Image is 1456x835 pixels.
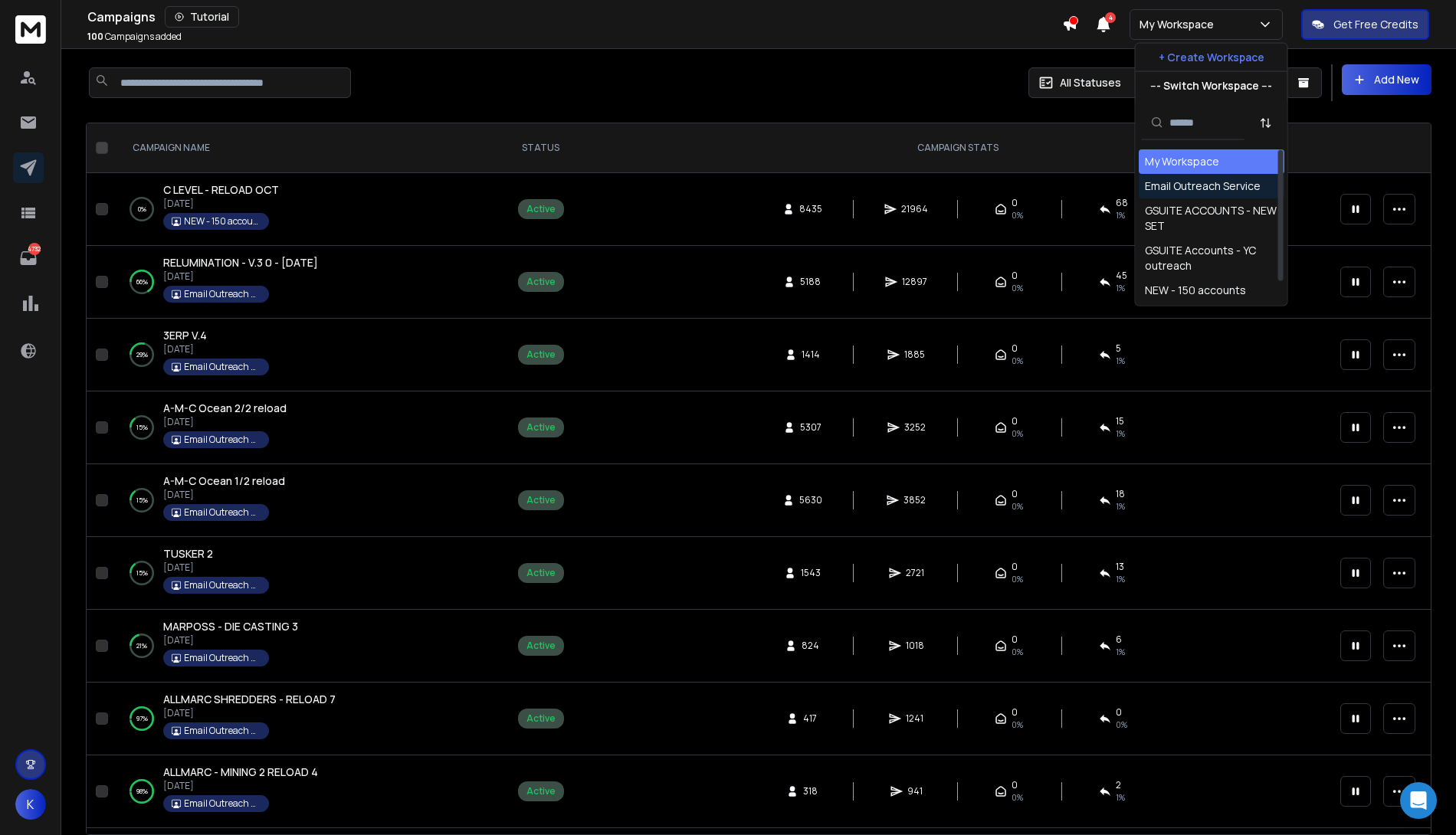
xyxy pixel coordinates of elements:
span: 0% [1012,427,1023,440]
p: [DATE] [163,489,285,501]
p: Email Outreach Service [184,725,261,737]
p: [DATE] [163,707,336,719]
a: 4732 [13,243,44,273]
a: ALLMARC - MINING 2 RELOAD 4 [163,765,318,780]
span: 0% [1012,282,1023,294]
span: 12897 [902,276,927,288]
span: 0 % [1116,719,1127,731]
span: 1 % [1116,427,1125,440]
a: 3ERP V.4 [163,328,207,343]
p: [DATE] [163,198,279,210]
p: Email Outreach Service [184,361,261,373]
span: 1 % [1116,646,1125,658]
span: 0% [1012,646,1023,658]
div: Open Intercom Messenger [1400,782,1437,819]
span: 18 [1116,488,1125,500]
p: [DATE] [163,416,287,428]
span: 3ERP V.4 [163,328,207,342]
span: 1 % [1116,573,1125,585]
button: K [15,789,46,820]
p: 29 % [136,347,148,362]
div: GSUITE ACCOUNTS - NEW SET [1145,203,1278,234]
div: Campaigns [87,6,1062,28]
span: ALLMARC - MINING 2 RELOAD 4 [163,765,318,779]
span: 1 % [1116,209,1125,221]
button: Sort by Sort A-Z [1251,107,1281,138]
p: 97 % [136,711,148,726]
p: Campaigns added [87,31,182,43]
span: 318 [803,785,818,797]
span: 13 [1116,561,1124,573]
button: Add New [1342,64,1431,95]
p: Email Outreach Service [184,797,261,810]
p: Email Outreach Service [184,652,261,664]
p: 15 % [136,565,148,581]
span: 6 [1116,634,1122,646]
span: 0 [1012,488,1018,500]
p: 98 % [136,784,148,799]
span: 15 [1116,415,1124,427]
p: [DATE] [163,343,269,355]
p: [DATE] [163,270,318,283]
p: All Statuses [1060,75,1121,90]
span: 21964 [901,203,928,215]
p: Email Outreach Service [184,434,261,446]
a: TUSKER 2 [163,546,213,562]
button: Tutorial [165,6,239,28]
span: 3852 [903,494,926,506]
span: 8435 [799,203,822,215]
span: 0% [1012,791,1023,804]
div: Active [526,785,556,797]
div: Active [526,567,556,579]
p: Email Outreach Service [184,288,261,300]
span: 824 [802,640,819,652]
span: 4 [1105,12,1116,23]
div: Active [526,203,556,215]
p: Email Outreach Service [184,579,261,591]
span: 5630 [799,494,822,506]
p: NEW - 150 accounts [184,215,261,228]
span: 0 [1012,415,1018,427]
span: 0 [1012,270,1018,282]
div: Active [526,494,556,506]
span: 0 [1012,342,1018,355]
a: A-M-C Ocean 1/2 reload [163,473,285,489]
span: 1241 [906,712,923,725]
p: 0 % [138,201,146,217]
td: 0%C LEVEL - RELOAD OCT[DATE]NEW - 150 accounts [114,173,497,246]
a: A-M-C Ocean 2/2 reload [163,401,287,416]
span: 0 [1012,634,1018,646]
span: 0 [1012,706,1018,719]
span: 100 [87,30,103,43]
p: My Workspace [1140,17,1220,32]
a: MARPOSS - DIE CASTING 3 [163,619,298,634]
span: 5188 [800,276,821,288]
p: Get Free Credits [1333,17,1418,32]
td: 97%ALLMARC SHREDDERS - RELOAD 7[DATE]Email Outreach Service [114,683,497,755]
span: 0% [1012,719,1023,731]
div: Active [526,276,556,288]
span: 68 [1116,197,1128,209]
span: 1543 [801,567,821,579]
a: ALLMARC SHREDDERS - RELOAD 7 [163,692,336,707]
span: 2721 [906,567,924,579]
p: [DATE] [163,780,318,792]
span: 45 [1116,270,1127,282]
span: 941 [907,785,923,797]
span: 417 [803,712,818,725]
td: 21%MARPOSS - DIE CASTING 3[DATE]Email Outreach Service [114,610,497,683]
p: 15 % [136,493,148,508]
a: C LEVEL - RELOAD OCT [163,182,279,198]
span: C LEVEL - RELOAD OCT [163,182,279,197]
p: [DATE] [163,634,298,647]
span: A-M-C Ocean 2/2 reload [163,401,287,415]
span: 0% [1012,355,1023,367]
th: STATUS [497,123,584,173]
div: NEW - 150 accounts [1145,283,1246,298]
span: 0 [1116,706,1122,719]
p: 4732 [28,243,41,255]
div: Active [526,349,556,361]
span: 0% [1012,209,1023,221]
td: 15%TUSKER 2[DATE]Email Outreach Service [114,537,497,610]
